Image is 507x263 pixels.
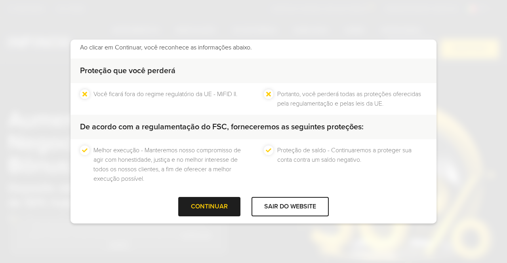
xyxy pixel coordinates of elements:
div: CONTINUAR [178,197,240,216]
strong: De acordo com a regulamentação do FSC, forneceremos as seguintes proteções: [80,122,364,132]
div: SAIR DO WEBSITE [252,197,329,216]
li: Proteção de saldo - Continuaremos a proteger sua conta contra um saldo negativo. [277,146,427,184]
li: Melhor execução - Manteremos nosso compromisso de agir com honestidade, justiça e no melhor inter... [93,146,243,184]
li: Portanto, você perderá todas as proteções oferecidas pela regulamentação e pelas leis da UE. [277,89,427,108]
strong: Proteção que você perderá [80,66,175,76]
li: Você ficará fora do regime regulatório da UE - MiFID II. [93,89,237,108]
p: Ao clicar em Continuar, você reconhece as informações abaixo. [80,43,427,52]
